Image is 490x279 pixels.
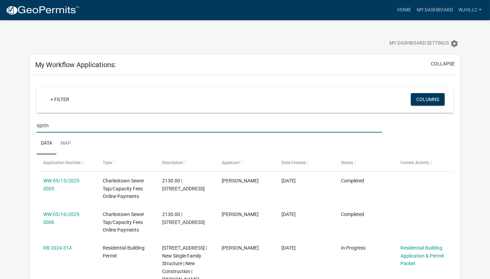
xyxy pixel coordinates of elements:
a: Map [56,133,75,155]
span: Type [103,160,112,165]
span: In Progress [341,245,366,251]
i: settings [450,39,459,48]
span: JENNIFER JONES [222,211,259,217]
button: collapse [431,60,455,67]
span: 05/15/2025 [281,178,296,183]
span: Application Number [43,160,81,165]
span: Status [341,160,353,165]
datatable-header-cell: Description [156,154,215,171]
span: Residential Building Permit [103,245,145,259]
datatable-header-cell: Date Created [275,154,334,171]
datatable-header-cell: Applicant [215,154,275,171]
span: 2130.00 | 412 SPRINGVILLE DRIVE [162,211,205,225]
datatable-header-cell: Current Activity [394,154,453,171]
span: 08/15/2024 [281,245,296,251]
span: Charlestown Sewer Tap/Capacity Fees Online Payments [103,178,144,199]
a: WJHLLC [456,3,484,17]
a: WW-05/16/2025-0006 [43,211,81,225]
span: Current Activity [400,160,429,165]
a: WW-05/15/2025-0005 [43,178,81,191]
a: My Dashboard [414,3,456,17]
span: Completed [341,178,364,183]
a: Residential Building Application & Permit Packet [400,245,444,267]
span: My Dashboard Settings [389,39,449,48]
span: 2130.00 | 422 SPRINGVILLE DRIVE [162,178,205,191]
input: Search for applications [37,118,382,133]
button: Columns [411,93,445,106]
datatable-header-cell: Type [96,154,156,171]
span: Applicant [222,160,240,165]
h5: My Workflow Applications: [35,61,116,69]
a: Home [395,3,414,17]
datatable-header-cell: Application Number [37,154,96,171]
span: JENNIFER JONES [222,245,259,251]
span: Description [162,160,183,165]
span: JENNIFER JONES [222,178,259,183]
a: Data [37,133,56,155]
a: RB-2024-314 [43,245,72,251]
a: + Filter [45,93,75,106]
span: 05/15/2025 [281,211,296,217]
span: Completed [341,211,364,217]
span: Date Created [281,160,306,165]
span: Charlestown Sewer Tap/Capacity Fees Online Payments [103,211,144,233]
datatable-header-cell: Status [334,154,394,171]
button: My Dashboard Settingssettings [384,37,464,50]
